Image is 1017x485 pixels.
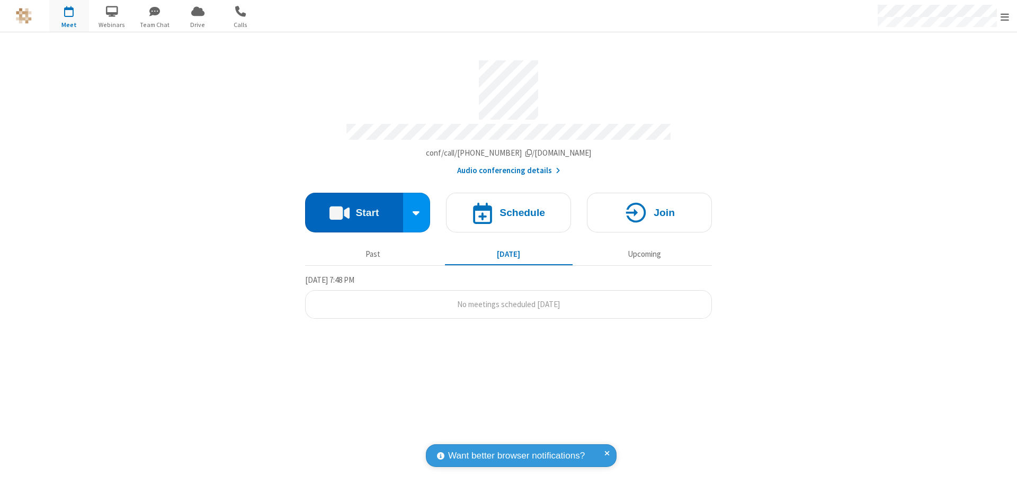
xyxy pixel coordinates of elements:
[221,20,261,30] span: Calls
[654,208,675,218] h4: Join
[587,193,712,232] button: Join
[305,275,354,285] span: [DATE] 7:48 PM
[581,244,708,264] button: Upcoming
[426,148,592,158] span: Copy my meeting room link
[135,20,175,30] span: Team Chat
[49,20,89,30] span: Meet
[446,193,571,232] button: Schedule
[309,244,437,264] button: Past
[178,20,218,30] span: Drive
[445,244,573,264] button: [DATE]
[355,208,379,218] h4: Start
[426,147,592,159] button: Copy my meeting room linkCopy my meeting room link
[457,299,560,309] span: No meetings scheduled [DATE]
[92,20,132,30] span: Webinars
[457,165,560,177] button: Audio conferencing details
[448,449,585,463] span: Want better browser notifications?
[16,8,32,24] img: QA Selenium DO NOT DELETE OR CHANGE
[403,193,431,232] div: Start conference options
[305,52,712,177] section: Account details
[499,208,545,218] h4: Schedule
[305,193,403,232] button: Start
[305,274,712,319] section: Today's Meetings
